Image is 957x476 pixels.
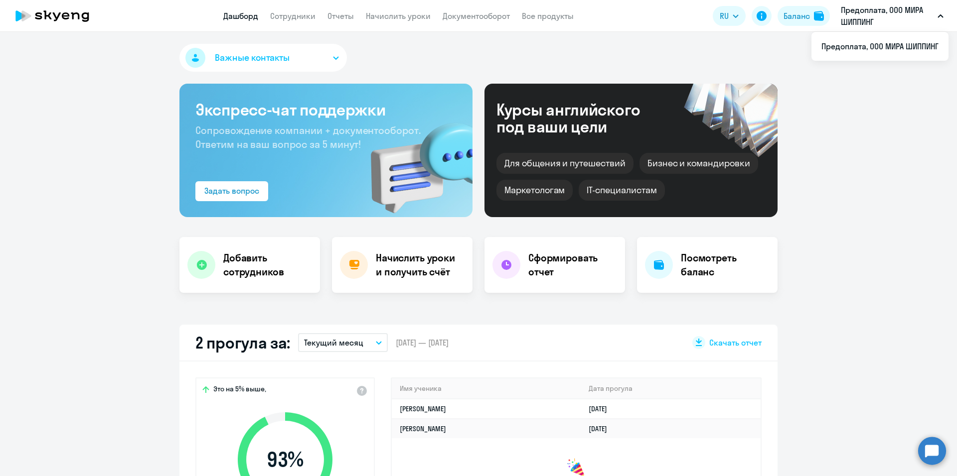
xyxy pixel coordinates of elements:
th: Имя ученика [392,378,581,399]
button: RU [713,6,746,26]
a: Сотрудники [270,11,316,21]
img: balance [814,11,824,21]
a: [PERSON_NAME] [400,424,446,433]
a: Отчеты [327,11,354,21]
h4: Начислить уроки и получить счёт [376,251,463,279]
img: bg-img [356,105,473,217]
h2: 2 прогула за: [195,333,290,353]
span: Важные контакты [215,51,290,64]
div: Задать вопрос [204,185,259,197]
a: Дашборд [223,11,258,21]
a: [DATE] [589,404,615,413]
span: Сопровождение компании + документооборот. Ответим на ваш вопрос за 5 минут! [195,124,421,150]
span: Скачать отчет [709,337,762,348]
span: [DATE] — [DATE] [396,337,449,348]
ul: RU [811,32,949,61]
button: Важные контакты [179,44,347,72]
div: Для общения и путешествий [496,153,634,174]
th: Дата прогула [581,378,761,399]
span: RU [720,10,729,22]
div: Маркетологам [496,180,573,201]
a: [DATE] [589,424,615,433]
span: Это на 5% выше, [213,384,266,396]
div: Бизнес и командировки [639,153,758,174]
button: Текущий месяц [298,333,388,352]
a: [PERSON_NAME] [400,404,446,413]
div: IT-специалистам [579,180,664,201]
a: Документооборот [443,11,510,21]
a: Все продукты [522,11,574,21]
h4: Сформировать отчет [528,251,617,279]
p: Предоплата, ООО МИРА ШИППИНГ [841,4,934,28]
a: Начислить уроки [366,11,431,21]
div: Баланс [784,10,810,22]
span: 93 % [228,448,342,472]
p: Текущий месяц [304,337,363,349]
div: Курсы английского под ваши цели [496,101,667,135]
h4: Посмотреть баланс [681,251,770,279]
button: Предоплата, ООО МИРА ШИППИНГ [836,4,949,28]
h3: Экспресс-чат поддержки [195,100,457,119]
button: Балансbalance [778,6,830,26]
h4: Добавить сотрудников [223,251,312,279]
button: Задать вопрос [195,181,268,201]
